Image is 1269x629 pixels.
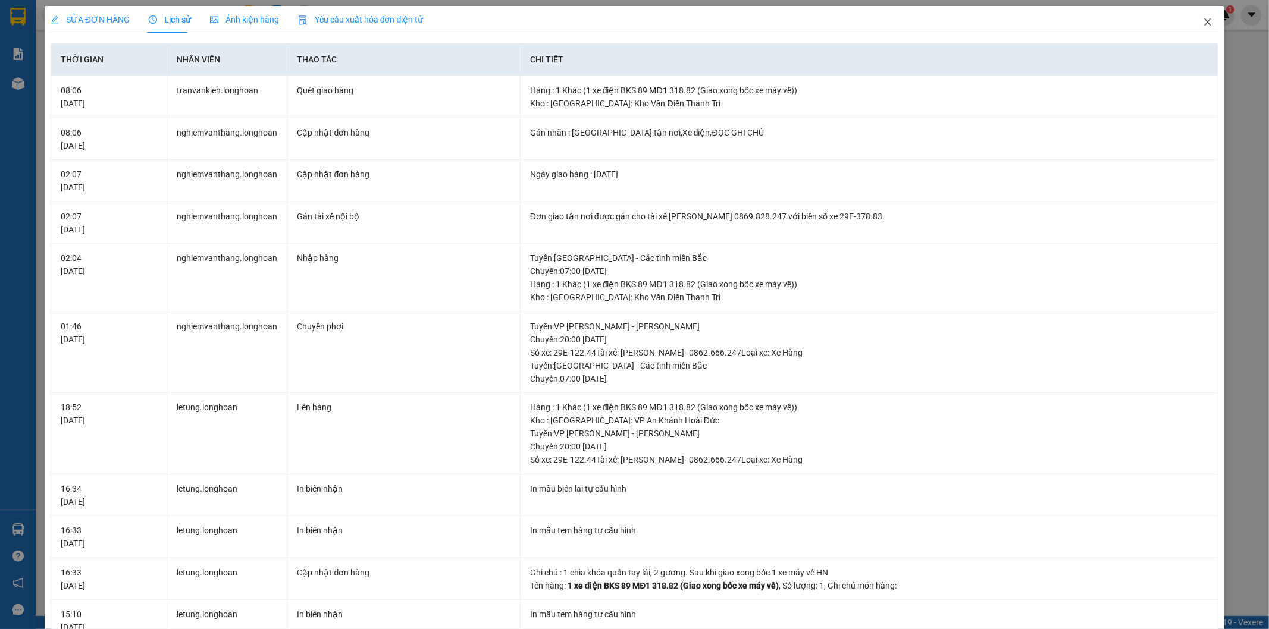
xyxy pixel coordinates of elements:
th: Thời gian [51,43,168,76]
div: Tuyến : [GEOGRAPHIC_DATA] - Các tỉnh miền Bắc Chuyến: 07:00 [DATE] [530,359,1209,385]
div: In biên nhận [297,482,510,495]
span: 1 [820,581,825,590]
div: 08:06 [DATE] [61,126,158,152]
div: Tên hàng: , Số lượng: , Ghi chú món hàng: [530,579,1209,592]
div: Ghi chú : 1 chìa khóa quấn tay lái, 2 gương. Sau khi giao xong bốc 1 xe máy về HN [530,566,1209,579]
img: icon [298,15,308,25]
div: Chuyển phơi [297,320,510,333]
div: Kho : [GEOGRAPHIC_DATA]: VP An Khánh Hoài Đức [530,414,1209,427]
td: letung.longhoan [167,558,287,600]
div: In biên nhận [297,524,510,537]
div: Hàng : 1 Khác (1 xe điện BKS 89 MĐ1 318.82 (Giao xong bốc xe máy về)) [530,278,1209,291]
td: letung.longhoan [167,393,287,474]
div: 01:46 [DATE] [61,320,158,346]
div: Lên hàng [297,401,510,414]
div: 18:52 [DATE] [61,401,158,427]
span: Lịch sử [149,15,191,24]
td: letung.longhoan [167,516,287,558]
div: Ngày giao hàng : [DATE] [530,168,1209,181]
span: Ảnh kiện hàng [210,15,279,24]
div: 02:04 [DATE] [61,251,158,278]
div: In mẫu biên lai tự cấu hình [530,482,1209,495]
td: nghiemvanthang.longhoan [167,160,287,202]
th: Chi tiết [521,43,1219,76]
td: nghiemvanthang.longhoan [167,244,287,312]
div: 16:33 [DATE] [61,524,158,550]
td: tranvankien.longhoan [167,76,287,118]
span: Yêu cầu xuất hóa đơn điện tử [298,15,424,24]
span: SỬA ĐƠN HÀNG [51,15,130,24]
td: nghiemvanthang.longhoan [167,118,287,161]
div: Gán nhãn : [GEOGRAPHIC_DATA] tận nơi,Xe điện,ĐỌC GHI CHÚ [530,126,1209,139]
div: Gán tài xế nội bộ [297,210,510,223]
div: Nhập hàng [297,251,510,265]
div: Tuyến : VP [PERSON_NAME] - [PERSON_NAME] Chuyến: 20:00 [DATE] Số xe: 29E-122.44 Tài xế: [PERSON_N... [530,427,1209,466]
div: Tuyến : VP [PERSON_NAME] - [PERSON_NAME] Chuyến: 20:00 [DATE] Số xe: 29E-122.44 Tài xế: [PERSON_N... [530,320,1209,359]
div: In mẫu tem hàng tự cấu hình [530,524,1209,537]
th: Thao tác [287,43,520,76]
div: Hàng : 1 Khác (1 xe điện BKS 89 MĐ1 318.82 (Giao xong bốc xe máy về)) [530,401,1209,414]
div: Kho : [GEOGRAPHIC_DATA]: Kho Văn Điển Thanh Trì [530,291,1209,304]
div: Kho : [GEOGRAPHIC_DATA]: Kho Văn Điển Thanh Trì [530,97,1209,110]
div: Quét giao hàng [297,84,510,97]
span: close [1203,17,1212,27]
th: Nhân viên [167,43,287,76]
span: picture [210,15,218,24]
div: Hàng : 1 Khác (1 xe điện BKS 89 MĐ1 318.82 (Giao xong bốc xe máy về)) [530,84,1209,97]
div: Tuyến : [GEOGRAPHIC_DATA] - Các tỉnh miền Bắc Chuyến: 07:00 [DATE] [530,251,1209,278]
td: nghiemvanthang.longhoan [167,202,287,244]
div: In mẫu tem hàng tự cấu hình [530,608,1209,621]
div: 16:34 [DATE] [61,482,158,508]
div: Cập nhật đơn hàng [297,168,510,181]
span: edit [51,15,59,24]
td: nghiemvanthang.longhoan [167,312,287,394]
div: 08:06 [DATE] [61,84,158,110]
td: letung.longhoan [167,474,287,517]
div: Đơn giao tận nơi được gán cho tài xế [PERSON_NAME] 0869.828.247 với biển số xe 29E-378.83. [530,210,1209,223]
div: In biên nhận [297,608,510,621]
div: 16:33 [DATE] [61,566,158,592]
div: Cập nhật đơn hàng [297,566,510,579]
div: 02:07 [DATE] [61,210,158,236]
span: clock-circle [149,15,157,24]
div: Cập nhật đơn hàng [297,126,510,139]
button: Close [1191,6,1224,39]
span: 1 xe điện BKS 89 MĐ1 318.82 (Giao xong bốc xe máy về) [568,581,779,590]
div: 02:07 [DATE] [61,168,158,194]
